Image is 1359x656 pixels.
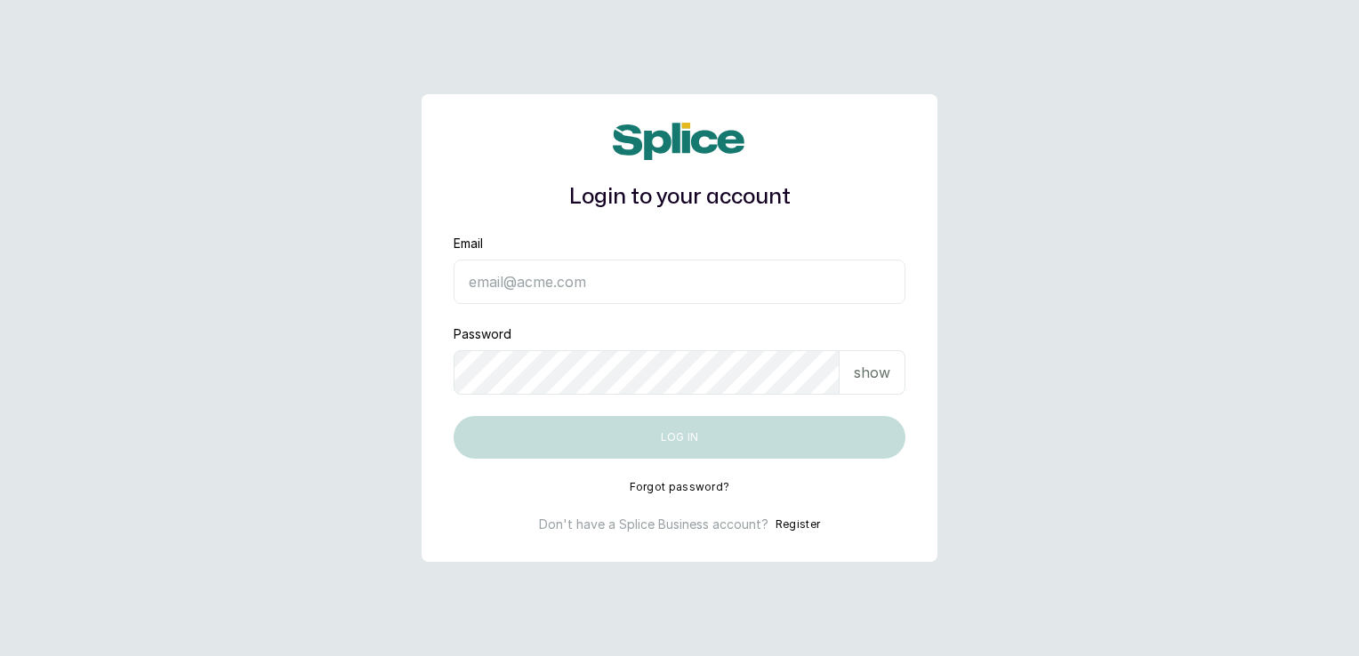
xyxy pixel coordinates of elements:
button: Register [776,516,820,533]
h1: Login to your account [454,181,905,213]
p: Don't have a Splice Business account? [539,516,768,533]
label: Email [454,235,483,252]
input: email@acme.com [454,260,905,304]
button: Forgot password? [630,480,730,494]
label: Password [454,325,511,343]
p: show [854,362,890,383]
button: Log in [454,416,905,459]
